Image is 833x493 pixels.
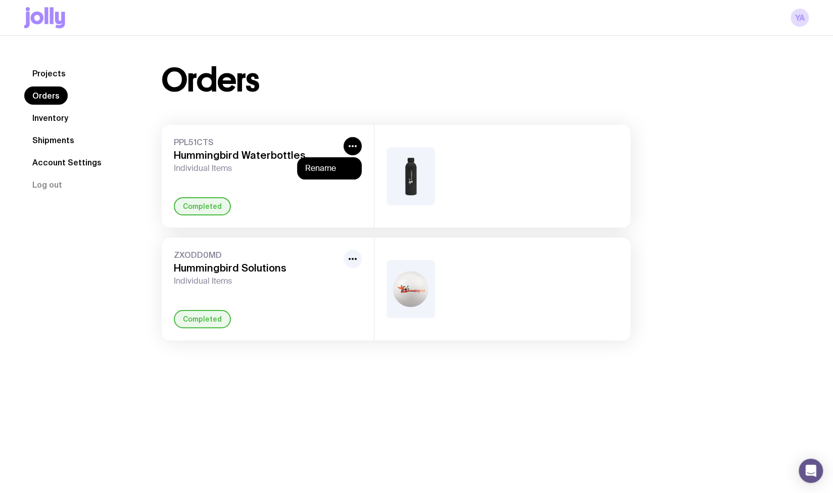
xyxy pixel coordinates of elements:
a: Shipments [24,131,82,149]
a: Projects [24,64,74,82]
h3: Hummingbird Waterbottles [174,149,339,161]
div: Open Intercom Messenger [799,459,823,483]
span: Individual Items [174,163,339,173]
div: Completed [174,310,231,328]
h1: Orders [162,64,259,97]
a: Account Settings [24,153,110,171]
a: Orders [24,86,68,105]
a: YA [791,9,809,27]
h3: Hummingbird Solutions [174,262,339,274]
button: Rename [305,163,354,173]
div: Completed [174,197,231,215]
span: PPL51CTS [174,137,339,147]
button: Log out [24,175,70,194]
span: Individual Items [174,276,339,286]
span: ZXODD0MD [174,250,339,260]
a: Inventory [24,109,76,127]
